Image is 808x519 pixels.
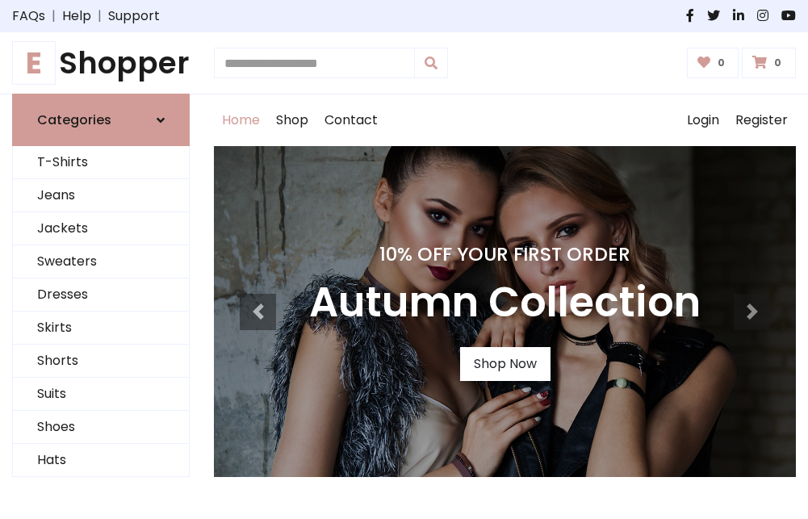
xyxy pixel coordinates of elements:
[12,6,45,26] a: FAQs
[13,212,189,245] a: Jackets
[37,112,111,128] h6: Categories
[13,312,189,345] a: Skirts
[13,179,189,212] a: Jeans
[214,94,268,146] a: Home
[12,94,190,146] a: Categories
[679,94,727,146] a: Login
[714,56,729,70] span: 0
[770,56,785,70] span: 0
[12,45,190,81] a: EShopper
[316,94,386,146] a: Contact
[108,6,160,26] a: Support
[13,278,189,312] a: Dresses
[309,278,701,328] h3: Autumn Collection
[13,378,189,411] a: Suits
[460,347,551,381] a: Shop Now
[45,6,62,26] span: |
[62,6,91,26] a: Help
[12,45,190,81] h1: Shopper
[13,411,189,444] a: Shoes
[91,6,108,26] span: |
[13,345,189,378] a: Shorts
[13,245,189,278] a: Sweaters
[12,41,56,85] span: E
[742,48,796,78] a: 0
[13,146,189,179] a: T-Shirts
[309,243,701,266] h4: 10% Off Your First Order
[687,48,739,78] a: 0
[727,94,796,146] a: Register
[268,94,316,146] a: Shop
[13,444,189,477] a: Hats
